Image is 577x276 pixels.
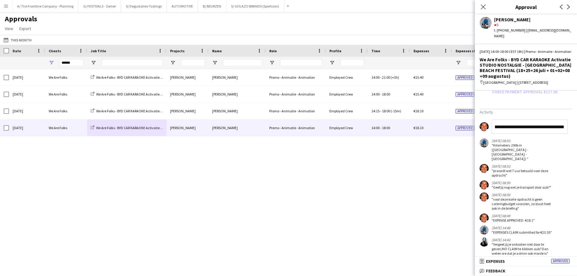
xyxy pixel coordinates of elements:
button: Open Filter Menu [269,60,275,65]
app-user-avatar: Peter Desart [480,180,489,190]
input: Job Title Filter Input [102,59,163,66]
div: [DATE] 08:53 [492,164,554,168]
span: Approved [456,126,474,130]
div: "voor deze korte opdracht is geen cateringbudget voorzien, zo staat heet ook in de briefing" [492,197,554,211]
div: [PERSON_NAME] [166,103,209,119]
div: [PERSON_NAME] [209,69,266,86]
button: This Month [2,36,33,44]
div: [DATE] 08:50 [492,193,554,197]
div: [PERSON_NAME] [209,86,266,102]
span: - [380,109,381,113]
a: View [2,25,16,32]
div: [DATE] [9,86,45,102]
span: We Are Folks - BYD CAR KARAOKE Activatie STUDIO NOSTALGIE - [GEOGRAPHIC_DATA] BEACH FESTIVAL (18+... [96,109,315,113]
span: Time [371,49,380,53]
div: [DATE] 08:49 [492,214,535,218]
div: We Are Folks - BYD CAR KARAOKE Activatie STUDIO NOSTALGIE - [GEOGRAPHIC_DATA] BEACH FESTIVAL (18+... [480,57,572,79]
mat-expansion-panel-header: ExpensesApproved [475,257,577,266]
span: Employed Crew [329,109,353,113]
div: We Are Folks [45,103,87,119]
div: [GEOGRAPHIC_DATA] | [STREET_ADDRESS] [480,80,572,85]
span: 14:00 [371,126,380,130]
span: €18.10 [414,126,423,130]
button: Open Filter Menu [91,60,96,65]
button: Open Filter Menu [170,60,176,65]
div: [DATE] [9,103,45,119]
div: 5 [494,22,572,28]
span: Export [19,26,31,31]
span: We Are Folks - BYD CAR KARAOKE Activatie STUDIO NOSTALGIE - [GEOGRAPHIC_DATA] BEACH FESTIVAL (18+... [96,75,315,80]
button: Open Filter Menu [212,60,218,65]
span: 18:00 [382,92,390,96]
div: [DATE] 14:00-18:00 CEST (4h) | Promo - Animatie - Animation [480,49,572,54]
div: t. [PHONE_NUMBER] | [EMAIL_ADDRESS][DOMAIN_NAME] [494,28,572,38]
mat-expansion-panel-header: Feedback [475,266,577,275]
span: Approved [456,75,474,80]
span: Date [13,49,21,53]
div: [DATE] [9,69,45,86]
div: Promo - Animatie - Animation [266,120,326,136]
div: [DATE] 08:53 [492,138,554,143]
h3: Approval [475,3,577,11]
h3: Activity [480,109,572,115]
span: Feedback [486,268,505,274]
span: Employed Crew [329,75,353,80]
div: [PERSON_NAME] [166,69,209,86]
div: "Geef jij nog wel je transport door aub?" [492,185,551,190]
span: 14:00 [371,75,380,80]
span: Expenses [486,259,505,264]
app-user-avatar: Tess Wouters [480,238,489,247]
span: (-15m) [391,109,401,113]
input: Profile Filter Input [340,59,364,66]
app-user-avatar: Peter Desart [480,214,489,223]
span: Expenses status [456,49,483,53]
span: 18:00 [382,109,390,113]
div: We Are Folks [45,120,87,136]
span: We Are Folks - BYD CAR KARAOKE Activatie STUDIO NOSTALGIE - [GEOGRAPHIC_DATA] BEACH FESTIVAL (18+... [96,92,315,96]
input: Name Filter Input [223,59,262,66]
span: 21:00 [382,75,390,80]
app-user-avatar: Peter Desart [480,164,489,173]
span: €18.10 [414,109,423,113]
span: 14:00 [371,92,380,96]
div: [PERSON_NAME] [166,120,209,136]
span: Projects [170,49,185,53]
button: S/ Degustaties-Tastings [121,0,167,12]
a: We Are Folks - BYD CAR KARAOKE Activatie STUDIO NOSTALGIE - [GEOGRAPHIC_DATA] BEACH FESTIVAL (18+... [91,109,315,113]
app-user-avatar: Peter Desart [480,193,489,202]
div: We Are Folks [45,86,87,102]
div: Promo - Animatie - Animation [266,86,326,102]
div: "Vergeet jij je onkosten niet door te geven/NO CLAIM te klikken aub? Dan weten we dat je admin oo... [492,242,554,256]
span: Approved [456,92,474,97]
span: Approved [551,259,570,263]
button: G/ FESTIVALS - Zomer [78,0,121,12]
a: We Are Folks - BYD CAR KARAOKE Activatie STUDIO NOSTALGIE - [GEOGRAPHIC_DATA] BEACH FESTIVAL (18+... [91,75,315,80]
button: AUTOMOTIVE [167,0,198,12]
div: We Are Folks [45,69,87,86]
div: "je wordt wel 7 uur betaald voor deze opdracht" [492,168,554,177]
span: Job Title [91,49,106,53]
div: "Kilometers: 290km ([GEOGRAPHIC_DATA] - [GEOGRAPHIC_DATA] - [GEOGRAPHIC_DATA]) " [492,143,554,161]
span: Employed Crew [329,92,353,96]
span: 14:15 [371,109,380,113]
span: Name [212,49,222,53]
span: - [380,92,381,96]
span: Role [269,49,277,53]
app-user-avatar: Yari De Herdt [480,138,489,147]
div: Promo - Animatie - Animation [266,69,326,86]
a: Export [17,25,33,32]
span: - [380,126,381,130]
input: Role Filter Input [280,59,322,66]
span: €15.40 [414,92,423,96]
input: Clients Filter Input [60,59,84,66]
div: [DATE] 08:50 [492,180,551,185]
div: [DATE] 14:43 [492,238,554,242]
span: We Are Folks - BYD CAR KARAOKE Activatie STUDIO NOSTALGIE - [GEOGRAPHIC_DATA] BEACH FESTIVAL (18+... [96,126,315,130]
button: Open Filter Menu [329,60,335,65]
div: [DATE] 14:48 [492,226,552,230]
button: A/ The Frontline Company - Planning [12,0,78,12]
span: Expenses [414,49,429,53]
div: "EXPENSE APPROVED: €18.1" [492,218,535,223]
span: Clients [49,49,61,53]
span: Profile [329,49,341,53]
